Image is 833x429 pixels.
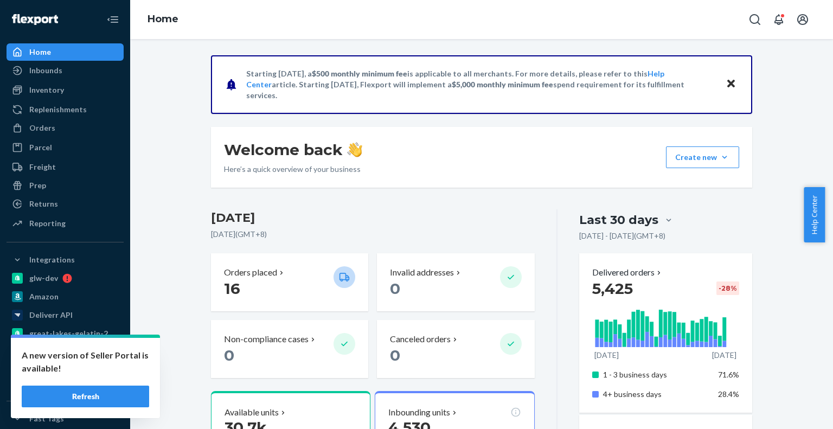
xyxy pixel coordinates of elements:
[29,218,66,229] div: Reporting
[29,254,75,265] div: Integrations
[29,47,51,57] div: Home
[29,310,73,321] div: Deliverr API
[211,320,368,378] button: Non-compliance cases 0
[592,279,633,298] span: 5,425
[29,273,58,284] div: glw-dev
[224,333,309,345] p: Non-compliance cases
[603,389,710,400] p: 4+ business days
[7,215,124,232] a: Reporting
[594,350,619,361] p: [DATE]
[718,370,739,379] span: 71.6%
[7,119,124,137] a: Orders
[390,279,400,298] span: 0
[7,270,124,287] a: glw-dev
[29,291,59,302] div: Amazon
[7,251,124,268] button: Integrations
[148,13,178,25] a: Home
[224,346,234,364] span: 0
[768,9,790,30] button: Open notifications
[7,81,124,99] a: Inventory
[7,383,124,396] a: Add Integration
[7,325,124,342] a: great-lakes-gelatin-2
[603,369,710,380] p: 1 - 3 business days
[347,142,362,157] img: hand-wave emoji
[7,343,124,361] a: Walmart
[7,195,124,213] a: Returns
[377,253,534,311] button: Invalid addresses 0
[29,180,46,191] div: Prep
[7,139,124,156] a: Parcel
[390,266,454,279] p: Invalid addresses
[29,162,56,172] div: Freight
[7,43,124,61] a: Home
[592,266,663,279] button: Delivered orders
[579,212,658,228] div: Last 30 days
[29,199,58,209] div: Returns
[718,389,739,399] span: 28.4%
[7,101,124,118] a: Replenishments
[579,230,665,241] p: [DATE] - [DATE] ( GMT+8 )
[7,410,124,427] button: Fast Tags
[7,362,124,379] a: ChannelAdvisor
[29,328,108,339] div: great-lakes-gelatin-2
[716,281,739,295] div: -28 %
[712,350,736,361] p: [DATE]
[804,187,825,242] button: Help Center
[29,142,52,153] div: Parcel
[792,9,813,30] button: Open account menu
[29,85,64,95] div: Inventory
[452,80,553,89] span: $5,000 monthly minimum fee
[22,386,149,407] button: Refresh
[102,9,124,30] button: Close Navigation
[377,320,534,378] button: Canceled orders 0
[139,4,187,35] ol: breadcrumbs
[29,123,55,133] div: Orders
[29,104,87,115] div: Replenishments
[224,279,240,298] span: 16
[388,406,450,419] p: Inbounding units
[12,14,58,25] img: Flexport logo
[211,253,368,311] button: Orders placed 16
[7,158,124,176] a: Freight
[225,406,279,419] p: Available units
[246,68,715,101] p: Starting [DATE], a is applicable to all merchants. For more details, please refer to this article...
[7,306,124,324] a: Deliverr API
[312,69,407,78] span: $500 monthly minimum fee
[211,209,535,227] h3: [DATE]
[224,164,362,175] p: Here’s a quick overview of your business
[7,62,124,79] a: Inbounds
[29,65,62,76] div: Inbounds
[666,146,739,168] button: Create new
[211,229,535,240] p: [DATE] ( GMT+8 )
[22,349,149,375] p: A new version of Seller Portal is available!
[390,333,451,345] p: Canceled orders
[29,413,64,424] div: Fast Tags
[224,140,362,159] h1: Welcome back
[764,396,822,424] iframe: Opens a widget where you can chat to one of our agents
[224,266,277,279] p: Orders placed
[724,76,738,92] button: Close
[744,9,766,30] button: Open Search Box
[7,288,124,305] a: Amazon
[390,346,400,364] span: 0
[7,177,124,194] a: Prep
